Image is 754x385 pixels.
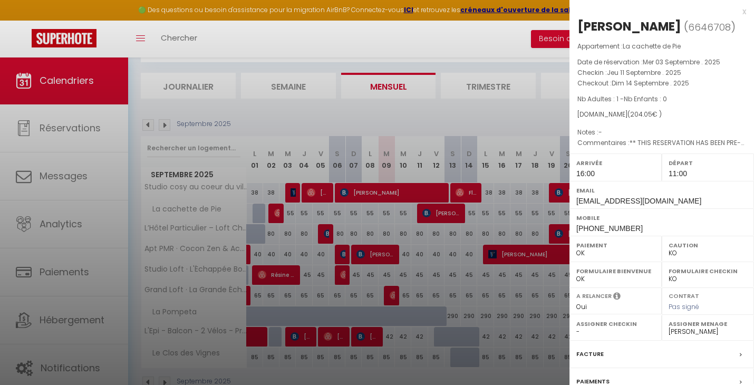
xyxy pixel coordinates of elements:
span: 204.05 [630,110,652,119]
button: Ouvrir le widget de chat LiveChat [8,4,40,36]
label: Contrat [669,292,699,299]
span: 6646708 [688,21,731,34]
label: Départ [669,158,747,168]
span: La cachette de Pie [623,42,681,51]
span: [PHONE_NUMBER] [576,224,643,233]
span: Pas signé [669,302,699,311]
p: Notes : [577,127,746,138]
span: Jeu 11 Septembre . 2025 [607,68,681,77]
span: ( € ) [627,110,662,119]
label: Assigner Menage [669,319,747,329]
div: [DOMAIN_NAME] [577,110,746,120]
label: Paiement [576,240,655,251]
label: Mobile [576,213,747,223]
span: ( ) [684,20,736,34]
label: Caution [669,240,747,251]
p: Appartement : [577,41,746,52]
span: - [598,128,602,137]
span: Mer 03 Septembre . 2025 [643,57,720,66]
label: Arrivée [576,158,655,168]
label: Facture [576,349,604,360]
p: Date de réservation : [577,57,746,68]
div: [PERSON_NAME] [577,18,681,35]
label: A relancer [576,292,612,301]
label: Assigner Checkin [576,319,655,329]
span: Nb Adultes : 1 - [577,94,667,103]
p: Checkout : [577,78,746,89]
label: Formulaire Checkin [669,266,747,276]
span: Nb Enfants : 0 [624,94,667,103]
p: Checkin : [577,68,746,78]
span: [EMAIL_ADDRESS][DOMAIN_NAME] [576,197,701,205]
span: 11:00 [669,169,687,178]
span: 16:00 [576,169,595,178]
i: Sélectionner OUI si vous souhaiter envoyer les séquences de messages post-checkout [613,292,621,303]
div: x [569,5,746,18]
p: Commentaires : [577,138,746,148]
label: Email [576,185,747,196]
span: Dim 14 Septembre . 2025 [612,79,689,88]
label: Formulaire Bienvenue [576,266,655,276]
